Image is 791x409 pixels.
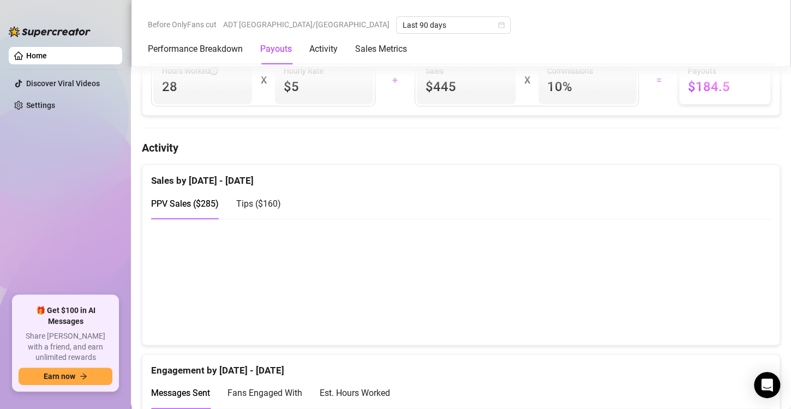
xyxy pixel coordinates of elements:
[151,165,771,188] div: Sales by [DATE] - [DATE]
[547,65,593,77] article: Commissions
[80,372,87,380] span: arrow-right
[26,101,55,110] a: Settings
[320,386,390,400] div: Est. Hours Worked
[142,140,780,155] h4: Activity
[151,199,219,209] span: PPV Sales ( $285 )
[284,78,365,95] span: $5
[426,65,507,77] span: Sales
[148,16,217,33] span: Before OnlyFans cut
[210,67,218,75] span: info-circle
[26,79,100,88] a: Discover Viral Videos
[9,26,91,37] img: logo-BBDzfeDw.svg
[162,65,218,77] span: Hours Worked
[688,78,762,95] span: $184.5
[44,372,75,381] span: Earn now
[403,17,504,33] span: Last 90 days
[236,199,281,209] span: Tips ( $160 )
[162,78,243,95] span: 28
[261,71,266,89] div: X
[309,43,338,56] div: Activity
[524,71,530,89] div: X
[151,354,771,378] div: Engagement by [DATE] - [DATE]
[151,388,210,398] span: Messages Sent
[148,43,243,56] div: Performance Breakdown
[227,388,302,398] span: Fans Engaged With
[382,71,408,89] div: +
[19,305,112,327] span: 🎁 Get $100 in AI Messages
[26,51,47,60] a: Home
[355,43,407,56] div: Sales Metrics
[754,372,780,398] div: Open Intercom Messenger
[426,78,507,95] span: $445
[645,71,672,89] div: =
[547,78,628,95] span: 10 %
[19,331,112,363] span: Share [PERSON_NAME] with a friend, and earn unlimited rewards
[688,65,762,77] span: Payouts
[498,22,505,28] span: calendar
[19,368,112,385] button: Earn nowarrow-right
[284,65,323,77] article: Hourly Rate
[223,16,389,33] span: ADT [GEOGRAPHIC_DATA]/[GEOGRAPHIC_DATA]
[260,43,292,56] div: Payouts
